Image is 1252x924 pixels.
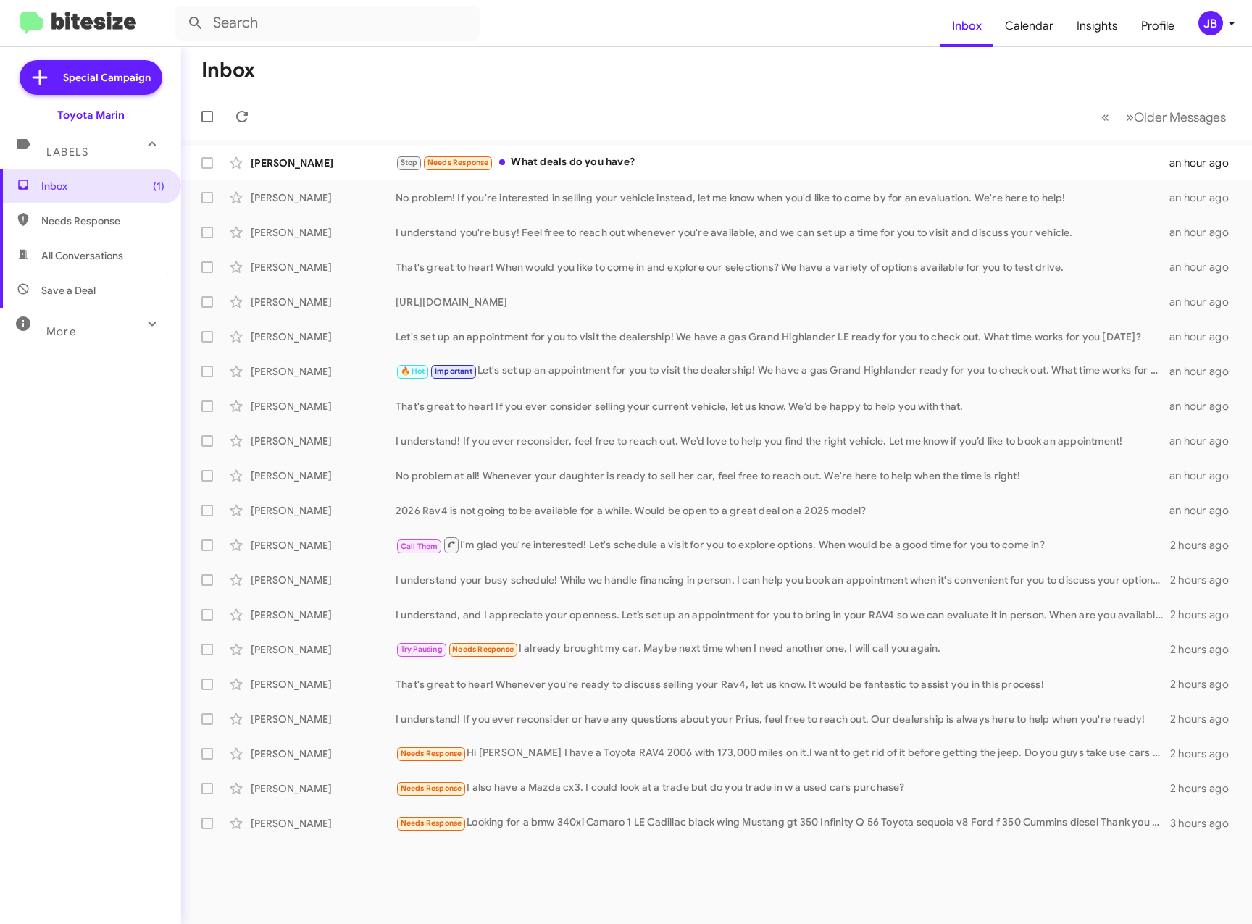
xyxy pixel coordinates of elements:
span: Needs Response [452,644,514,654]
a: Calendar [993,5,1065,47]
span: Needs Response [401,784,462,793]
div: an hour ago [1169,434,1240,448]
div: [PERSON_NAME] [251,608,396,622]
a: Inbox [940,5,993,47]
div: Hi [PERSON_NAME] I have a Toyota RAV4 2006 with 173,000 miles on it.I want to get rid of it befor... [396,745,1170,762]
div: [URL][DOMAIN_NAME] [396,295,1169,309]
div: I understand, and I appreciate your openness. Let’s set up an appointment for you to bring in you... [396,608,1170,622]
div: [PERSON_NAME] [251,573,396,587]
span: » [1126,108,1134,126]
div: Let's set up an appointment for you to visit the dealership! We have a gas Grand Highlander ready... [396,363,1169,379]
span: Labels [46,146,88,159]
div: an hour ago [1169,190,1240,205]
div: [PERSON_NAME] [251,469,396,483]
span: Call Them [401,542,438,551]
span: Needs Response [401,749,462,758]
span: Needs Response [401,818,462,828]
div: an hour ago [1169,364,1240,379]
span: (1) [153,179,164,193]
div: [PERSON_NAME] [251,816,396,831]
span: Needs Response [41,214,164,228]
a: Insights [1065,5,1130,47]
div: an hour ago [1169,329,1240,344]
div: 2 hours ago [1170,781,1240,796]
div: [PERSON_NAME] [251,434,396,448]
div: [PERSON_NAME] [251,538,396,553]
span: Save a Deal [41,283,96,298]
div: JB [1198,11,1223,35]
div: 2 hours ago [1170,608,1240,622]
div: Toyota Marin [57,108,125,122]
div: an hour ago [1169,260,1240,274]
div: What deals do you have? [396,154,1169,171]
div: an hour ago [1169,503,1240,518]
span: Special Campaign [63,70,151,85]
div: an hour ago [1169,399,1240,413]
div: 2 hours ago [1170,642,1240,657]
div: 2 hours ago [1170,712,1240,726]
h1: Inbox [201,59,255,82]
div: [PERSON_NAME] [251,364,396,379]
div: [PERSON_NAME] [251,156,396,170]
div: [PERSON_NAME] [251,399,396,413]
button: JB [1186,11,1236,35]
span: Inbox [41,179,164,193]
a: Profile [1130,5,1186,47]
div: [PERSON_NAME] [251,295,396,309]
div: [PERSON_NAME] [251,503,396,518]
div: [PERSON_NAME] [251,747,396,761]
div: [PERSON_NAME] [251,225,396,240]
div: Looking for a bmw 340xi Camaro 1 LE Cadillac black wing Mustang gt 350 Infinity Q 56 Toyota sequo... [396,815,1170,831]
input: Search [175,6,480,41]
span: « [1101,108,1109,126]
span: Needs Response [427,158,489,167]
div: an hour ago [1169,225,1240,240]
div: [PERSON_NAME] [251,677,396,692]
span: Older Messages [1134,109,1226,125]
span: Try Pausing [401,644,443,654]
span: Important [435,366,472,376]
div: [PERSON_NAME] [251,260,396,274]
nav: Page navigation example [1093,102,1235,132]
span: Stop [401,158,418,167]
span: More [46,325,76,338]
span: All Conversations [41,248,123,263]
div: [PERSON_NAME] [251,329,396,344]
div: I'm glad you're interested! Let's schedule a visit for you to explore options. When would be a go... [396,536,1170,554]
div: 2 hours ago [1170,573,1240,587]
div: I understand! If you ever reconsider, feel free to reach out. We’d love to help you find the righ... [396,434,1169,448]
button: Previous [1093,102,1118,132]
div: No problem at all! Whenever your daughter is ready to sell her car, feel free to reach out. We're... [396,469,1169,483]
div: That's great to hear! When would you like to come in and explore our selections? We have a variet... [396,260,1169,274]
div: [PERSON_NAME] [251,190,396,205]
div: 3 hours ago [1170,816,1240,831]
div: [PERSON_NAME] [251,781,396,796]
div: 2026 Rav4 is not going to be available for a while. Would be open to a great deal on a 2025 model? [396,503,1169,518]
div: I understand you're busy! Feel free to reach out whenever you're available, and we can set up a t... [396,225,1169,240]
div: 2 hours ago [1170,677,1240,692]
div: an hour ago [1169,295,1240,309]
div: No problem! If you're interested in selling your vehicle instead, let me know when you'd like to ... [396,190,1169,205]
div: That's great to hear! Whenever you're ready to discuss selling your Rav4, let us know. It would b... [396,677,1170,692]
a: Special Campaign [20,60,162,95]
div: That's great to hear! If you ever consider selling your current vehicle, let us know. We’d be hap... [396,399,1169,413]
span: 🔥 Hot [401,366,425,376]
button: Next [1117,102,1235,132]
div: I also have a Mazda cx3. I could look at a trade but do you trade in w a used cars purchase? [396,780,1170,797]
div: an hour ago [1169,156,1240,170]
div: 2 hours ago [1170,538,1240,553]
div: an hour ago [1169,469,1240,483]
div: [PERSON_NAME] [251,712,396,726]
div: Let's set up an appointment for you to visit the dealership! We have a gas Grand Highlander LE re... [396,329,1169,344]
div: [PERSON_NAME] [251,642,396,657]
div: I understand! If you ever reconsider or have any questions about your Prius, feel free to reach o... [396,712,1170,726]
div: I understand your busy schedule! While we handle financing in person, I can help you book an appo... [396,573,1170,587]
div: 2 hours ago [1170,747,1240,761]
div: I already brought my car. Maybe next time when I need another one, I will call you again. [396,641,1170,658]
